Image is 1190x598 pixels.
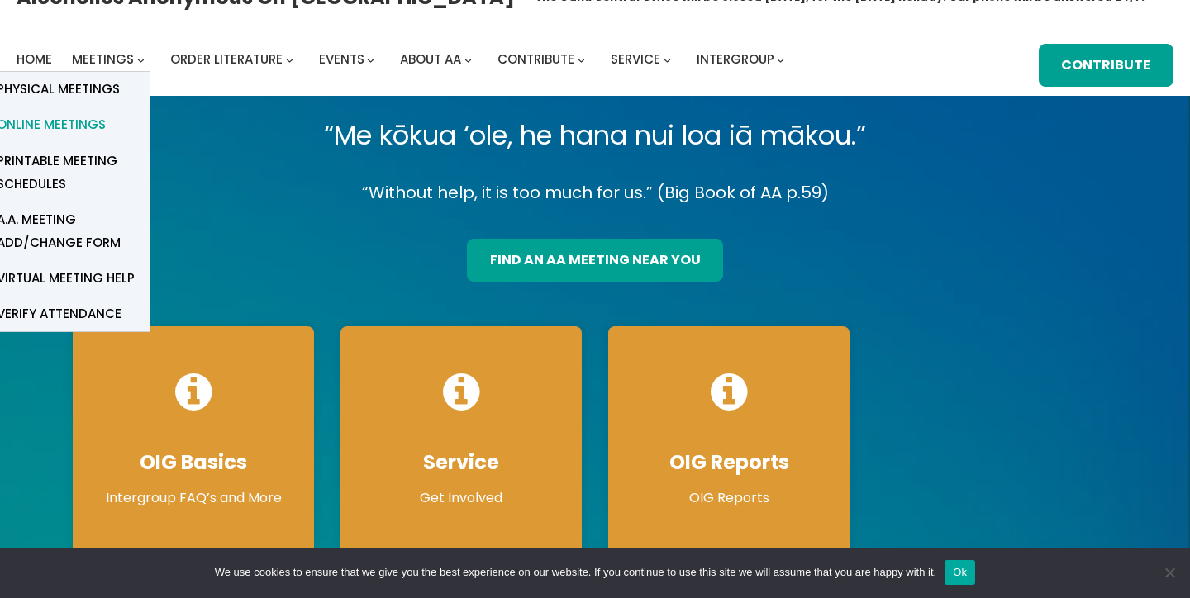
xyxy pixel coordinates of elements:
span: Service [611,50,660,68]
a: Contribute [497,48,574,71]
p: Intergroup FAQ’s and More [89,488,297,508]
button: Service submenu [664,55,671,63]
a: find an aa meeting near you [467,239,723,282]
a: Intergroup [697,48,774,71]
h4: OIG Reports [625,450,833,475]
p: “Me kōkua ‘ole, he hana nui loa iā mākou.” [59,112,1130,159]
span: We use cookies to ensure that we give you the best experience on our website. If you continue to ... [215,564,936,581]
button: Order Literature submenu [286,55,293,63]
p: Get Involved [357,488,565,508]
button: Contribute submenu [578,55,585,63]
button: Intergroup submenu [777,55,784,63]
a: Contribute [1039,44,1173,87]
a: Service [611,48,660,71]
span: Intergroup [697,50,774,68]
h4: We Need Web Techs! [892,450,1101,500]
nav: Intergroup [17,48,790,71]
h4: Service [357,450,565,475]
p: “Without help, it is too much for us.” (Big Book of AA p.59) [59,178,1130,207]
span: Contribute [497,50,574,68]
span: Meetings [72,50,134,68]
a: Events [319,48,364,71]
span: Order Literature [170,50,283,68]
a: Home [17,48,52,71]
a: Meetings [72,48,134,71]
span: Home [17,50,52,68]
a: About AA [400,48,461,71]
span: No [1161,564,1178,581]
button: Ok [945,560,975,585]
span: Events [319,50,364,68]
h4: OIG Basics [89,450,297,475]
p: OIG Reports [625,488,833,508]
button: About AA submenu [464,55,472,63]
button: Meetings submenu [137,55,145,63]
button: Events submenu [367,55,374,63]
span: About AA [400,50,461,68]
